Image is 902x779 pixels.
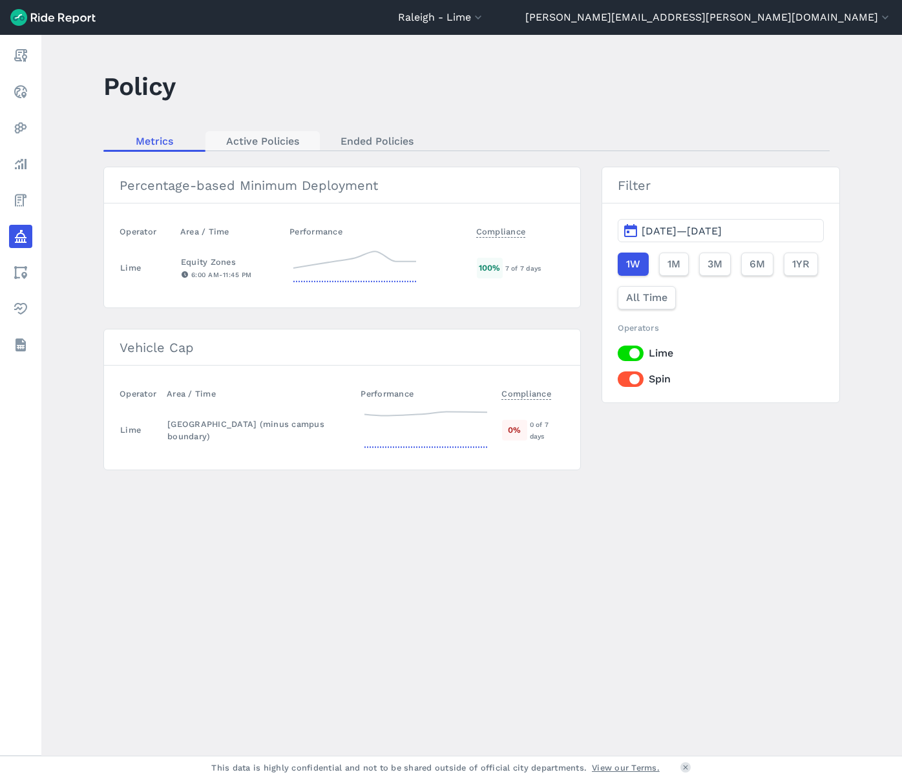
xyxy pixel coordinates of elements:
button: 3M [699,253,731,276]
a: View our Terms. [592,762,660,774]
button: 1W [618,253,649,276]
span: 1W [626,256,640,272]
a: Report [9,44,32,67]
th: Area / Time [175,219,284,244]
a: Active Policies [205,131,320,151]
h3: Filter [602,167,839,203]
label: Spin [618,371,824,387]
th: Performance [284,219,470,244]
div: Equity Zones [181,256,278,268]
span: 3M [708,256,722,272]
a: Metrics [103,131,205,151]
div: 0 of 7 days [530,419,564,442]
a: Datasets [9,333,32,357]
button: 1M [659,253,689,276]
div: 0 % [502,420,527,440]
button: Raleigh - Lime [398,10,485,25]
label: Lime [618,346,824,361]
a: Analyze [9,152,32,176]
a: Areas [9,261,32,284]
span: Operators [618,323,659,333]
span: Compliance [476,223,526,238]
span: 6M [750,256,765,272]
a: Health [9,297,32,320]
th: Performance [355,381,496,406]
a: Ended Policies [320,131,434,151]
span: 1YR [792,256,810,272]
button: All Time [618,286,676,309]
h3: Vehicle Cap [104,329,580,366]
th: Operator [120,381,162,406]
div: Lime [120,424,141,436]
div: 6:00 AM - 11:45 PM [181,269,278,280]
a: Policy [9,225,32,248]
span: 1M [667,256,680,272]
h1: Policy [103,68,176,104]
div: [GEOGRAPHIC_DATA] (minus campus boundary) [167,418,350,442]
th: Area / Time [162,381,355,406]
div: Lime [120,262,141,274]
a: Fees [9,189,32,212]
button: [PERSON_NAME][EMAIL_ADDRESS][PERSON_NAME][DOMAIN_NAME] [525,10,892,25]
button: 6M [741,253,773,276]
button: 1YR [784,253,818,276]
span: All Time [626,290,667,306]
img: Ride Report [10,9,96,26]
span: [DATE]—[DATE] [642,225,722,237]
th: Operator [120,219,175,244]
span: Compliance [501,385,551,400]
div: 7 of 7 days [505,262,564,274]
h3: Percentage-based Minimum Deployment [104,167,580,203]
a: Realtime [9,80,32,103]
button: [DATE]—[DATE] [618,219,824,242]
a: Heatmaps [9,116,32,140]
div: 100 % [477,258,503,278]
